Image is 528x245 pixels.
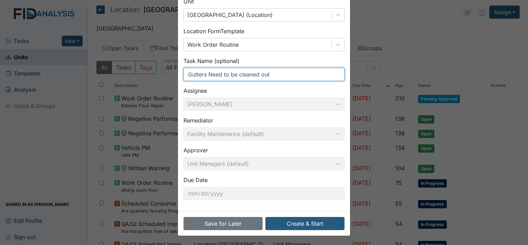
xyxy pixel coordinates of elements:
label: Assignee [183,87,207,95]
label: Remediator [183,116,213,125]
button: Create & Start [265,217,345,230]
label: Approver [183,146,208,154]
label: Location Form Template [183,27,244,35]
button: Save for Later [183,217,263,230]
label: Due Date [183,176,208,184]
div: Work Order Routine [187,40,239,49]
div: [GEOGRAPHIC_DATA] (Location) [187,11,273,19]
label: Task Name (optional) [183,57,239,65]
